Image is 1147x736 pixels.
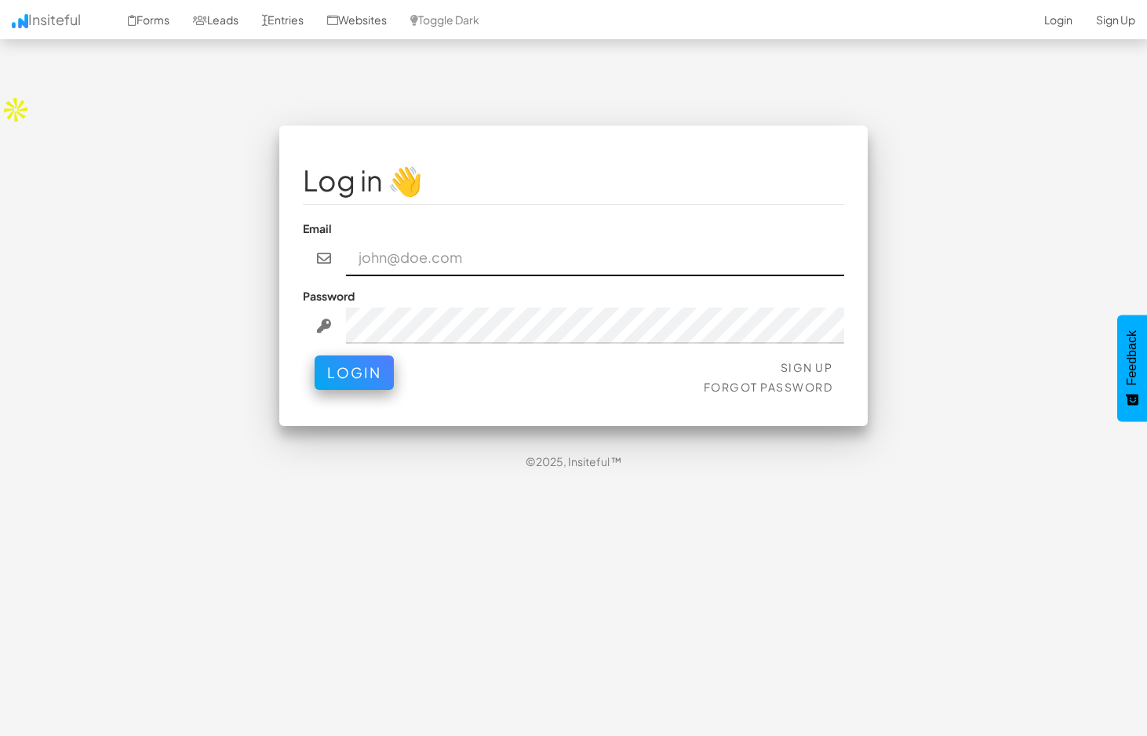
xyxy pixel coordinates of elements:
input: john@doe.com [346,240,845,276]
img: icon.png [12,14,28,28]
a: Forgot Password [704,380,833,394]
label: Email [303,220,332,236]
button: Feedback - Show survey [1117,315,1147,421]
button: Login [315,355,394,390]
label: Password [303,288,355,304]
h1: Log in 👋 [303,165,844,196]
a: Sign Up [781,360,833,374]
span: Feedback [1125,330,1139,385]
